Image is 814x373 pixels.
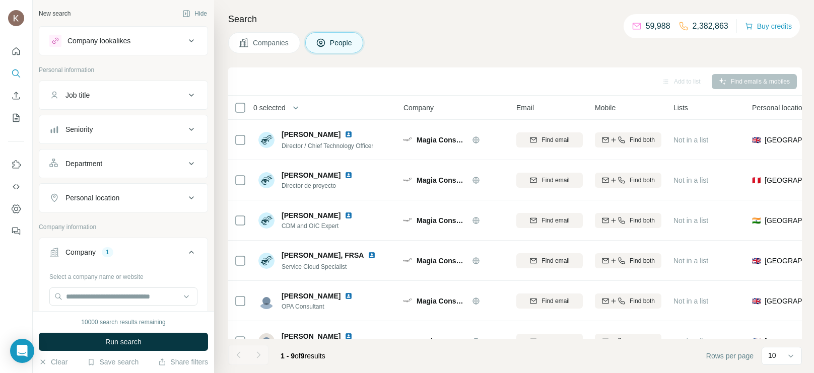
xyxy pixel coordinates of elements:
[673,216,708,225] span: Not in a list
[630,135,655,144] span: Find both
[105,337,142,347] span: Run search
[752,296,761,306] span: 🇬🇧
[8,109,24,127] button: My lists
[630,256,655,265] span: Find both
[282,210,341,220] span: [PERSON_NAME]
[258,293,275,309] img: Avatar
[39,240,208,268] button: Company1
[541,337,569,346] span: Find email
[417,135,467,145] span: Magia Consulting
[403,137,412,141] img: Logo of Magia Consulting
[673,103,688,113] span: Lists
[295,352,301,360] span: of
[39,357,67,367] button: Clear
[282,142,373,150] span: Director / Chief Technology Officer
[282,250,364,260] span: [PERSON_NAME], FRSA
[301,352,305,360] span: 9
[516,213,583,228] button: Find email
[673,337,708,345] span: Not in a list
[516,334,583,349] button: Find email
[745,19,792,33] button: Buy credits
[158,357,208,367] button: Share filters
[673,297,708,305] span: Not in a list
[752,135,761,145] span: 🇬🇧
[752,256,761,266] span: 🇬🇧
[417,256,467,266] span: Magia Consulting
[8,42,24,60] button: Quick start
[8,10,24,26] img: Avatar
[516,293,583,309] button: Find email
[516,103,534,113] span: Email
[630,296,655,306] span: Find both
[102,248,113,257] div: 1
[541,135,569,144] span: Find email
[282,129,341,139] span: [PERSON_NAME]
[752,336,761,346] span: 🇬🇧
[228,12,802,26] h4: Search
[81,318,165,327] div: 10000 search results remaining
[595,213,661,228] button: Find both
[282,181,365,190] span: Director de proyecto
[403,103,434,113] span: Company
[630,176,655,185] span: Find both
[706,351,754,361] span: Rows per page
[65,247,96,257] div: Company
[282,331,341,341] span: [PERSON_NAME]
[258,212,275,229] img: Avatar
[282,221,365,231] span: CDM and OIC Expert
[87,357,139,367] button: Save search
[673,257,708,265] span: Not in a list
[403,299,412,303] img: Logo of Magia Consulting
[345,211,353,219] img: LinkedIn logo
[258,253,275,269] img: Avatar
[8,64,24,83] button: Search
[595,173,661,188] button: Find both
[541,176,569,185] span: Find email
[65,90,90,100] div: Job title
[282,302,365,311] span: OPA Consultant
[417,175,467,185] span: Magia Consulting
[752,215,761,226] span: 🇮🇳
[67,36,130,46] div: Company lookalikes
[345,332,353,340] img: LinkedIn logo
[258,172,275,188] img: Avatar
[282,170,341,180] span: [PERSON_NAME]
[595,132,661,147] button: Find both
[8,200,24,218] button: Dashboard
[39,117,208,141] button: Seniority
[39,9,71,18] div: New search
[330,38,353,48] span: People
[368,251,376,259] img: LinkedIn logo
[417,215,467,226] span: Magia Consulting
[8,156,24,174] button: Use Surfe on LinkedIn
[417,296,467,306] span: Magia Consulting
[752,103,806,113] span: Personal location
[516,253,583,268] button: Find email
[258,333,275,349] img: Avatar
[175,6,214,21] button: Hide
[403,178,412,182] img: Logo of Magia Consulting
[39,83,208,107] button: Job title
[595,334,661,349] button: Find both
[39,65,208,74] p: Personal information
[516,173,583,188] button: Find email
[541,216,569,225] span: Find email
[345,130,353,138] img: LinkedIn logo
[253,38,290,48] span: Companies
[282,263,347,270] span: Service Cloud Specialist
[39,152,208,176] button: Department
[541,256,569,265] span: Find email
[258,132,275,148] img: Avatar
[693,20,728,32] p: 2,382,863
[65,124,93,134] div: Seniority
[49,268,197,281] div: Select a company name or website
[65,159,102,169] div: Department
[595,103,616,113] span: Mobile
[39,222,208,232] p: Company information
[768,350,776,360] p: 10
[39,29,208,53] button: Company lookalikes
[673,136,708,144] span: Not in a list
[673,176,708,184] span: Not in a list
[417,336,467,346] span: Magia Consulting
[752,175,761,185] span: 🇵🇪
